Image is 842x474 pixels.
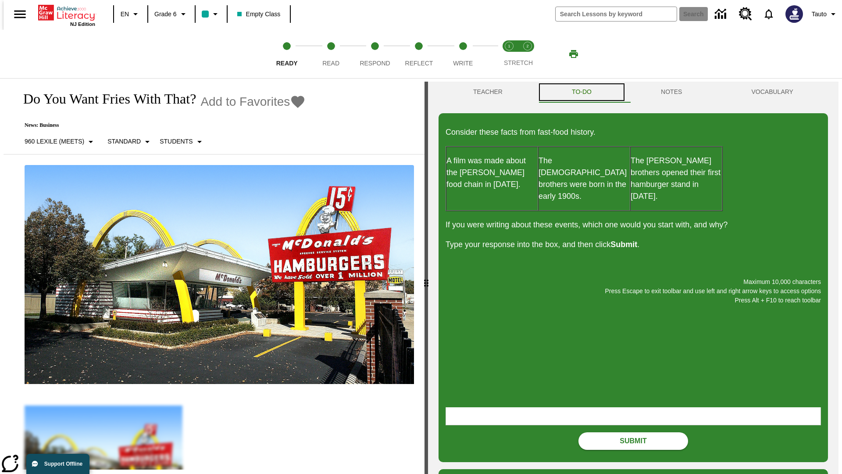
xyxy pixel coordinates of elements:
[560,46,588,62] button: Print
[446,219,821,231] p: If you were writing about these events, which one would you start with, and why?
[237,10,281,19] span: Empty Class
[734,2,757,26] a: Resource Center, Will open in new tab
[446,277,821,287] p: Maximum 10,000 characters
[526,44,528,48] text: 2
[25,137,84,146] p: 960 Lexile (Meets)
[276,60,298,67] span: Ready
[446,155,538,190] p: A film was made about the [PERSON_NAME] food chain in [DATE].
[439,82,537,103] button: Teacher
[508,44,510,48] text: 1
[322,60,339,67] span: Read
[446,287,821,296] p: Press Escape to exit toolbar and use left and right arrow keys to access options
[4,7,128,15] body: Maximum 10,000 characters Press Escape to exit toolbar and use left and right arrow keys to acces...
[26,454,89,474] button: Support Offline
[14,91,196,107] h1: Do You Want Fries With That?
[14,122,306,129] p: News: Business
[578,432,688,450] button: Submit
[556,7,677,21] input: search field
[44,461,82,467] span: Support Offline
[539,155,630,202] p: The [DEMOGRAPHIC_DATA] brothers were born in the early 1900s.
[631,155,722,202] p: The [PERSON_NAME] brothers opened their first hamburger stand in [DATE].
[21,134,100,150] button: Select Lexile, 960 Lexile (Meets)
[446,239,821,251] p: Type your response into the box, and then click .
[350,30,400,78] button: Respond step 3 of 5
[261,30,312,78] button: Ready step 1 of 5
[438,30,489,78] button: Write step 5 of 5
[504,59,533,66] span: STRETCH
[717,82,828,103] button: VOCABULARY
[405,60,433,67] span: Reflect
[812,10,827,19] span: Tauto
[7,1,33,27] button: Open side menu
[808,6,842,22] button: Profile/Settings
[610,240,637,249] strong: Submit
[496,30,522,78] button: Stretch Read step 1 of 2
[160,137,193,146] p: Students
[446,296,821,305] p: Press Alt + F10 to reach toolbar
[626,82,717,103] button: NOTES
[428,82,838,474] div: activity
[305,30,356,78] button: Read step 2 of 5
[446,126,821,138] p: Consider these facts from fast-food history.
[757,3,780,25] a: Notifications
[107,137,141,146] p: Standard
[425,82,428,474] div: Press Enter or Spacebar and then press right and left arrow keys to move the slider
[780,3,808,25] button: Select a new avatar
[154,10,177,19] span: Grade 6
[156,134,208,150] button: Select Student
[104,134,156,150] button: Scaffolds, Standard
[453,60,473,67] span: Write
[4,82,425,470] div: reading
[439,82,828,103] div: Instructional Panel Tabs
[121,10,129,19] span: EN
[360,60,390,67] span: Respond
[515,30,540,78] button: Stretch Respond step 2 of 2
[200,95,290,109] span: Add to Favorites
[70,22,95,27] span: NJ Edition
[393,30,444,78] button: Reflect step 4 of 5
[151,6,192,22] button: Grade: Grade 6, Select a grade
[38,3,95,27] div: Home
[198,6,224,22] button: Class color is teal. Change class color
[117,6,145,22] button: Language: EN, Select a language
[710,2,734,26] a: Data Center
[200,94,306,109] button: Add to Favorites - Do You Want Fries With That?
[785,5,803,23] img: Avatar
[537,82,626,103] button: TO-DO
[25,165,414,384] img: One of the first McDonald's stores, with the iconic red sign and golden arches.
